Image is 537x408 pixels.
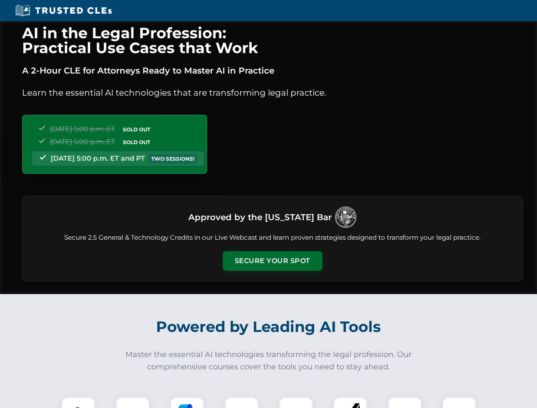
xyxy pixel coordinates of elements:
h2: Powered by Leading AI Tools [33,312,504,342]
span: SOLD OUT [120,125,153,134]
button: Secure Your Spot [223,251,322,271]
img: Trusted CLEs [13,4,114,17]
span: SOLD OUT [120,138,153,147]
p: Learn the essential AI technologies that are transforming legal practice. [22,86,523,99]
span: [DATE] 5:00 p.m. ET [50,138,115,146]
p: Secure 2.5 General & Technology Credits in our Live Webcast and learn proven strategies designed ... [33,233,512,243]
p: Master the essential AI technologies transforming the legal profession. Our comprehensive courses... [120,348,418,373]
span: [DATE] 5:00 p.m. ET [50,125,115,133]
p: A 2-Hour CLE for Attorneys Ready to Master AI in Practice [22,64,523,77]
img: Logo [335,207,356,228]
h3: Approved by the [US_STATE] Bar [188,210,332,225]
h1: AI in the Legal Profession: Practical Use Cases that Work [22,25,523,55]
